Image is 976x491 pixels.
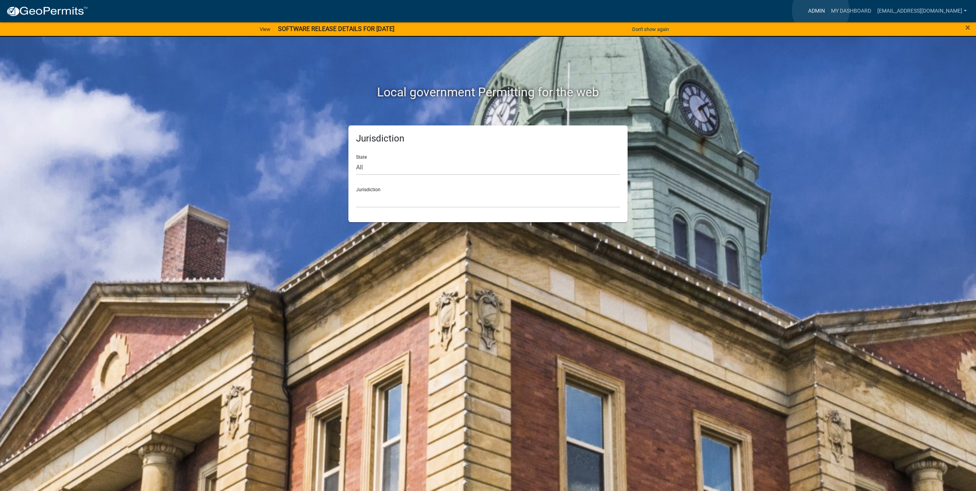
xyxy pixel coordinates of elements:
a: My Dashboard [828,4,874,18]
a: View [257,23,273,36]
h2: Local government Permitting for the web [276,85,700,99]
strong: SOFTWARE RELEASE DETAILS FOR [DATE] [278,25,394,33]
button: Close [965,23,970,32]
button: Don't show again [629,23,672,36]
span: × [965,22,970,33]
h5: Jurisdiction [356,133,620,144]
a: [EMAIL_ADDRESS][DOMAIN_NAME] [874,4,970,18]
a: Admin [805,4,828,18]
